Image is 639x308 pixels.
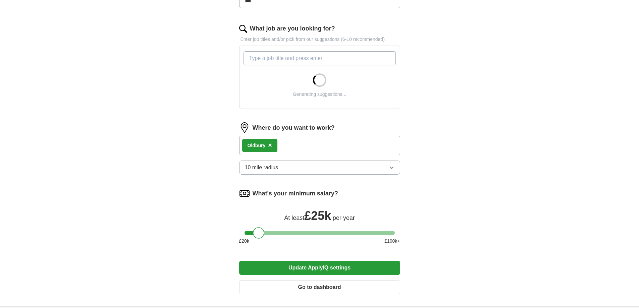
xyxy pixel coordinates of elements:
button: × [268,140,272,150]
button: 10 mile radius [239,161,400,175]
span: £ 100 k+ [384,238,400,245]
span: per year [333,214,355,221]
div: Generating suggestions... [293,91,347,98]
img: location.png [239,122,250,133]
button: Go to dashboard [239,280,400,294]
span: £ 25k [304,209,331,223]
span: £ 20 k [239,238,249,245]
img: search.png [239,25,247,33]
span: At least [284,214,304,221]
button: Update ApplyIQ settings [239,261,400,275]
input: Type a job title and press enter [244,51,396,65]
label: What's your minimum salary? [253,189,338,198]
img: salary.png [239,188,250,199]
label: Where do you want to work? [253,123,335,132]
div: Oldbury [248,142,266,149]
span: 10 mile radius [245,164,278,172]
label: What job are you looking for? [250,24,335,33]
p: Enter job titles and/or pick from our suggestions (6-10 recommended) [239,36,400,43]
span: × [268,141,272,149]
